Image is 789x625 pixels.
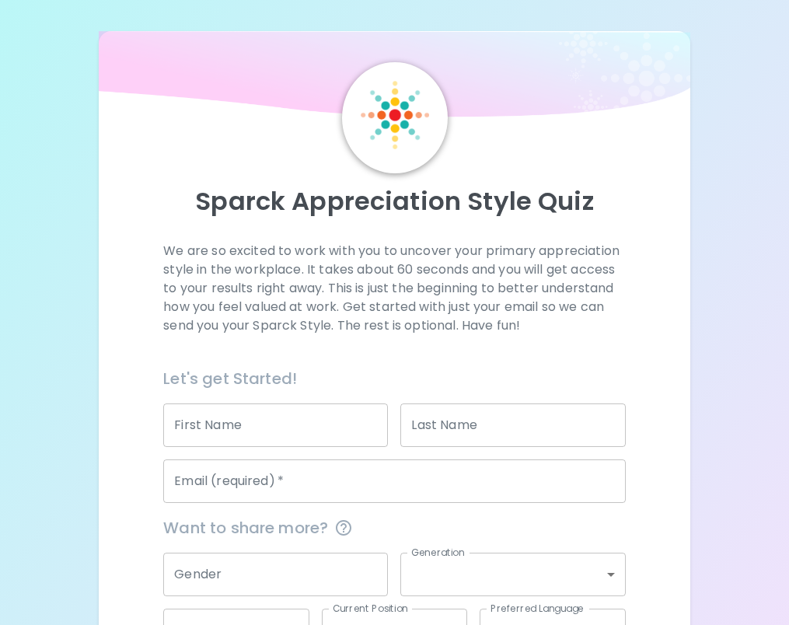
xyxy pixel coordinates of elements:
label: Current Position [333,602,408,615]
span: Want to share more? [163,515,625,540]
img: wave [99,31,690,124]
img: Sparck Logo [361,81,429,149]
svg: This information is completely confidential and only used for aggregated appreciation studies at ... [334,519,353,537]
label: Preferred Language [491,602,584,615]
h6: Let's get Started! [163,366,625,391]
label: Generation [411,546,465,559]
p: Sparck Appreciation Style Quiz [117,186,672,217]
p: We are so excited to work with you to uncover your primary appreciation style in the workplace. I... [163,242,625,335]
